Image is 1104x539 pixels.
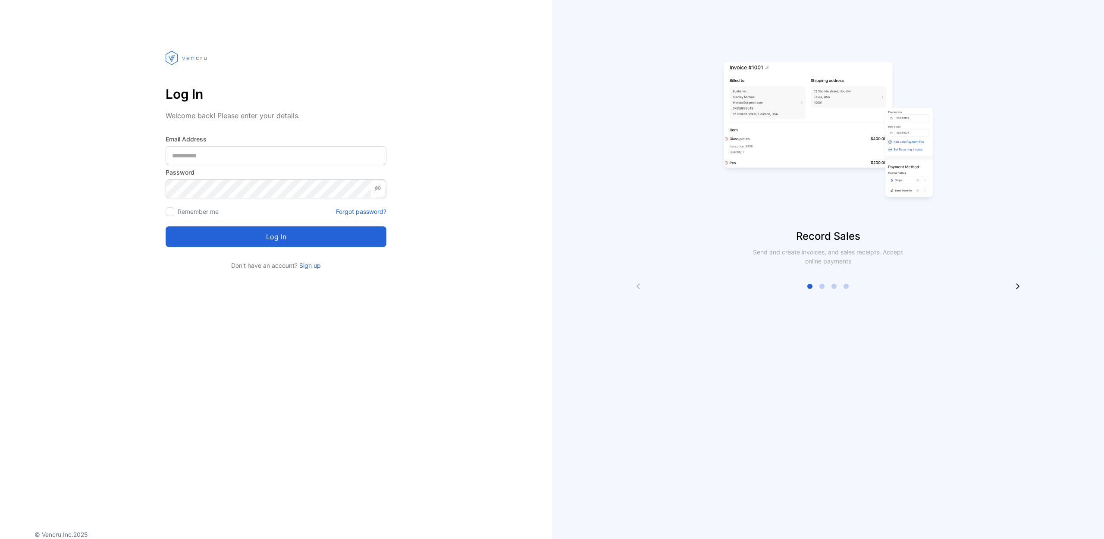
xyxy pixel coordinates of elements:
[178,208,219,215] label: Remember me
[552,229,1104,244] p: Record Sales
[166,261,386,270] p: Don't have an account?
[298,262,321,269] a: Sign up
[336,207,386,216] a: Forgot password?
[720,34,936,229] img: slider image
[166,110,386,121] p: Welcome back! Please enter your details.
[166,84,386,104] p: Log In
[166,34,209,81] img: vencru logo
[745,248,911,266] p: Send and create invoices, and sales receipts. Accept online payments
[166,135,386,144] label: Email Address
[166,168,386,177] label: Password
[166,226,386,247] button: Log in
